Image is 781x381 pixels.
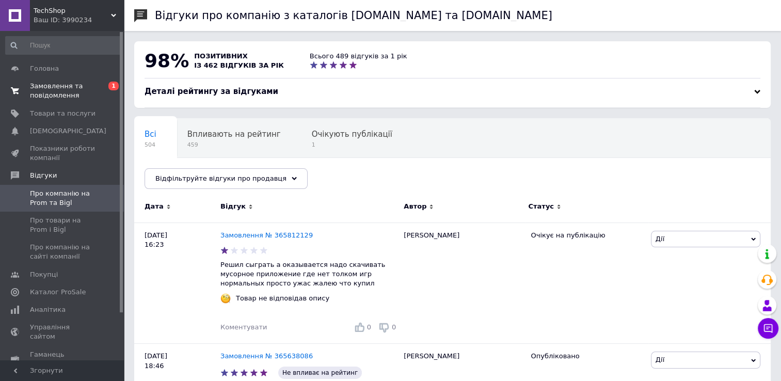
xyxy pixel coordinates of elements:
[220,260,399,289] p: Решил сыграть а оказывается надо скачивать мусорное приложение где нет толком игр нормальных прос...
[392,323,396,331] span: 0
[30,216,95,234] span: Про товари на Prom і Bigl
[30,144,95,163] span: Показники роботи компанії
[404,202,426,211] span: Автор
[30,82,95,100] span: Замовлення та повідомлення
[367,323,371,331] span: 0
[145,86,760,97] div: Деталі рейтингу за відгуками
[145,50,189,71] span: 98%
[30,189,95,208] span: Про компанію на Prom та Bigl
[5,36,122,55] input: Пошук
[220,323,267,331] span: Коментувати
[30,109,95,118] span: Товари та послуги
[145,87,278,96] span: Деталі рейтингу за відгуками
[30,243,95,261] span: Про компанію на сайті компанії
[145,141,156,149] span: 504
[220,202,246,211] span: Відгук
[34,15,124,25] div: Ваш ID: 3990234
[194,61,284,69] span: із 462 відгуків за рік
[656,356,664,363] span: Дії
[220,323,267,332] div: Коментувати
[30,305,66,314] span: Аналітика
[155,174,286,182] span: Відфільтруйте відгуки про продавця
[399,223,525,344] div: [PERSON_NAME]
[30,270,58,279] span: Покупці
[531,352,643,361] div: Опубліковано
[233,294,332,303] div: Товар не відповідав опису
[187,141,281,149] span: 459
[145,202,164,211] span: Дата
[145,130,156,139] span: Всі
[220,293,231,304] img: :face_with_monocle:
[531,231,643,240] div: Очікує на публікацію
[134,223,220,344] div: [DATE] 16:23
[656,235,664,243] span: Дії
[30,323,95,341] span: Управління сайтом
[134,158,270,197] div: Опубліковані без коментаря
[278,367,362,379] span: Не впливає на рейтинг
[220,231,313,239] a: Замовлення № 365812129
[528,202,554,211] span: Статус
[30,171,57,180] span: Відгуки
[30,64,59,73] span: Головна
[145,169,249,178] span: Опубліковані без комен...
[312,141,392,149] span: 1
[187,130,281,139] span: Впливають на рейтинг
[155,9,552,22] h1: Відгуки про компанію з каталогів [DOMAIN_NAME] та [DOMAIN_NAME]
[758,318,778,339] button: Чат з покупцем
[34,6,111,15] span: TechShop
[312,130,392,139] span: Очікують публікації
[108,82,119,90] span: 1
[30,126,106,136] span: [DEMOGRAPHIC_DATA]
[310,52,407,61] div: Всього 489 відгуків за 1 рік
[30,350,95,369] span: Гаманець компанії
[220,352,313,360] a: Замовлення № 365638086
[194,52,248,60] span: позитивних
[30,288,86,297] span: Каталог ProSale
